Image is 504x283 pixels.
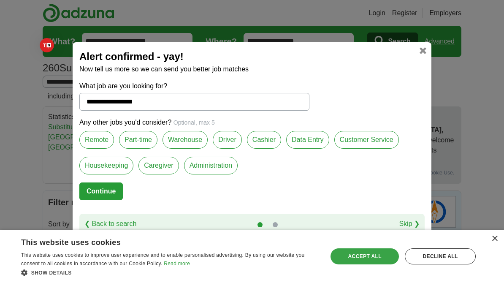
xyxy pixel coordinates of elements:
[138,157,179,174] label: Caregiver
[331,248,399,264] div: Accept all
[31,270,72,276] span: Show details
[119,131,157,149] label: Part-time
[79,117,425,128] p: Any other jobs you'd consider?
[84,219,136,229] a: ❮ Back to search
[491,236,498,242] div: Close
[405,248,476,264] div: Decline all
[79,182,123,200] button: Continue
[184,157,238,174] label: Administration
[213,131,242,149] label: Driver
[79,81,309,91] label: What job are you looking for?
[79,131,114,149] label: Remote
[334,131,399,149] label: Customer Service
[286,131,329,149] label: Data Entry
[173,119,215,126] span: Optional, max 5
[247,131,281,149] label: Cashier
[79,157,133,174] label: Housekeeping
[79,64,425,74] p: Now tell us more so we can send you better job matches
[79,49,425,64] h2: Alert confirmed - yay!
[163,131,208,149] label: Warehouse
[164,261,190,267] a: Read more, opens a new window
[21,235,298,248] div: This website uses cookies
[399,219,420,229] a: Skip ❯
[21,252,304,267] span: This website uses cookies to improve user experience and to enable personalised advertising. By u...
[21,268,319,277] div: Show details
